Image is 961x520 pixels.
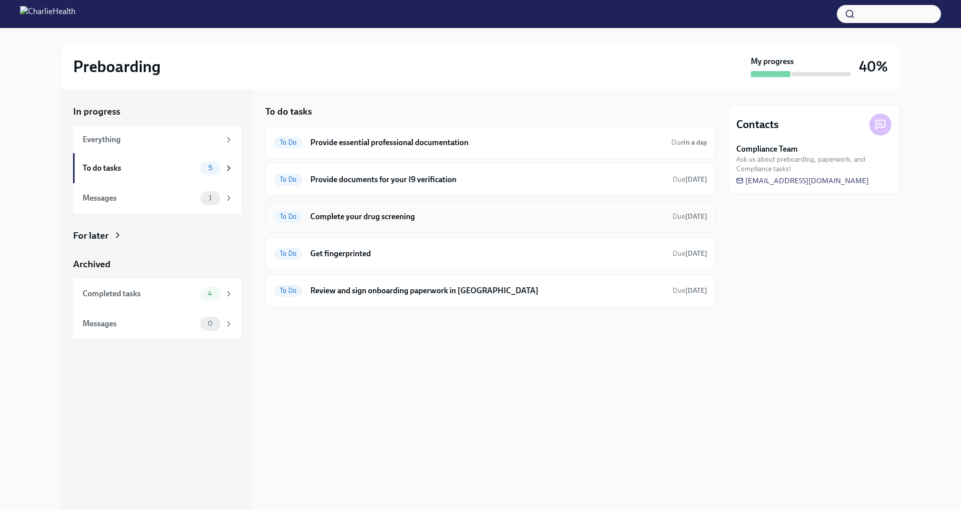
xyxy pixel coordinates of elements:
span: 0 [202,320,219,327]
span: September 29th, 2025 06:00 [673,212,707,221]
h5: To do tasks [265,105,312,118]
img: CharlieHealth [20,6,76,22]
div: For later [73,229,109,242]
a: To do tasks5 [73,153,241,183]
a: [EMAIL_ADDRESS][DOMAIN_NAME] [736,176,869,186]
strong: in a day [684,138,707,147]
span: Due [671,138,707,147]
strong: [DATE] [685,175,707,184]
strong: [DATE] [685,249,707,258]
span: October 2nd, 2025 06:00 [673,286,707,295]
a: To DoProvide essential professional documentationDuein a day [274,135,707,151]
div: Completed tasks [83,288,196,299]
span: September 29th, 2025 06:00 [673,175,707,184]
a: Messages1 [73,183,241,213]
div: Everything [83,134,220,145]
strong: Compliance Team [736,144,798,155]
a: Completed tasks4 [73,279,241,309]
span: Due [673,175,707,184]
div: Messages [83,193,196,204]
a: Archived [73,258,241,271]
div: To do tasks [83,163,196,174]
h6: Provide documents for your I9 verification [310,174,665,185]
h6: Get fingerprinted [310,248,665,259]
a: Messages0 [73,309,241,339]
span: 4 [202,290,218,297]
h4: Contacts [736,117,779,132]
span: To Do [274,287,302,294]
span: September 28th, 2025 06:00 [671,138,707,147]
div: Messages [83,318,196,329]
a: To DoProvide documents for your I9 verificationDue[DATE] [274,172,707,188]
span: To Do [274,176,302,183]
strong: [DATE] [685,286,707,295]
a: To DoGet fingerprintedDue[DATE] [274,246,707,262]
h3: 40% [859,58,888,76]
span: Due [673,249,707,258]
span: To Do [274,250,302,257]
h6: Complete your drug screening [310,211,665,222]
span: To Do [274,139,302,146]
a: To DoReview and sign onboarding paperwork in [GEOGRAPHIC_DATA]Due[DATE] [274,283,707,299]
span: September 29th, 2025 06:00 [673,249,707,258]
span: 1 [203,194,218,202]
span: Due [673,212,707,221]
h6: Review and sign onboarding paperwork in [GEOGRAPHIC_DATA] [310,285,665,296]
span: Ask us about preboarding, paperwork, and Compliance tasks! [736,155,891,174]
strong: [DATE] [685,212,707,221]
a: To DoComplete your drug screeningDue[DATE] [274,209,707,225]
a: For later [73,229,241,242]
h6: Provide essential professional documentation [310,137,663,148]
span: Due [673,286,707,295]
strong: My progress [751,56,794,67]
a: In progress [73,105,241,118]
h2: Preboarding [73,57,161,77]
a: Everything [73,126,241,153]
span: To Do [274,213,302,220]
span: 5 [202,164,218,172]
